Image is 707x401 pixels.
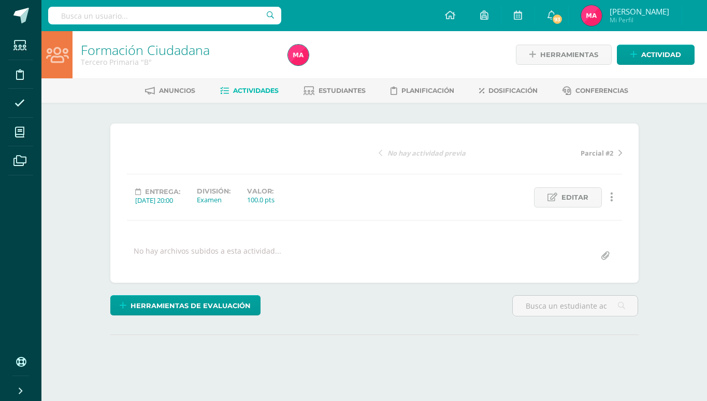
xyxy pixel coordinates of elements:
a: Estudiantes [304,82,366,99]
span: Parcial #2 [581,148,613,158]
span: Dosificación [488,87,538,94]
h1: Formación Ciudadana [81,43,276,57]
a: Anuncios [145,82,195,99]
img: dcd6c8e5cba0ed3ca421f50efd6d783e.png [581,5,602,26]
span: Actividad [641,45,681,64]
a: Herramientas de evaluación [110,295,261,315]
img: dcd6c8e5cba0ed3ca421f50efd6d783e.png [288,45,309,65]
a: Formación Ciudadana [81,41,210,59]
input: Busca un usuario... [48,7,281,24]
div: [DATE] 20:00 [135,196,180,205]
a: Actividad [617,45,695,65]
span: Mi Perfil [610,16,669,24]
label: División: [197,187,230,195]
div: Tercero Primaria 'B' [81,57,276,67]
a: Planificación [391,82,454,99]
div: Examen [197,195,230,204]
div: No hay archivos subidos a esta actividad... [134,246,281,266]
span: Estudiantes [319,87,366,94]
span: [PERSON_NAME] [610,6,669,17]
span: Conferencias [575,87,628,94]
span: Actividades [233,87,279,94]
a: Parcial #2 [500,147,622,158]
span: 93 [552,13,563,25]
span: No hay actividad previa [387,148,466,158]
a: Dosificación [479,82,538,99]
div: 100.0 pts [247,195,275,204]
span: Planificación [401,87,454,94]
a: Herramientas [516,45,612,65]
a: Conferencias [562,82,628,99]
label: Valor: [247,187,275,195]
input: Busca un estudiante aquí... [513,296,638,316]
span: Editar [561,188,588,207]
a: Actividades [220,82,279,99]
span: Anuncios [159,87,195,94]
span: Herramientas [540,45,598,64]
span: Entrega: [145,188,180,196]
span: Herramientas de evaluación [131,296,251,315]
